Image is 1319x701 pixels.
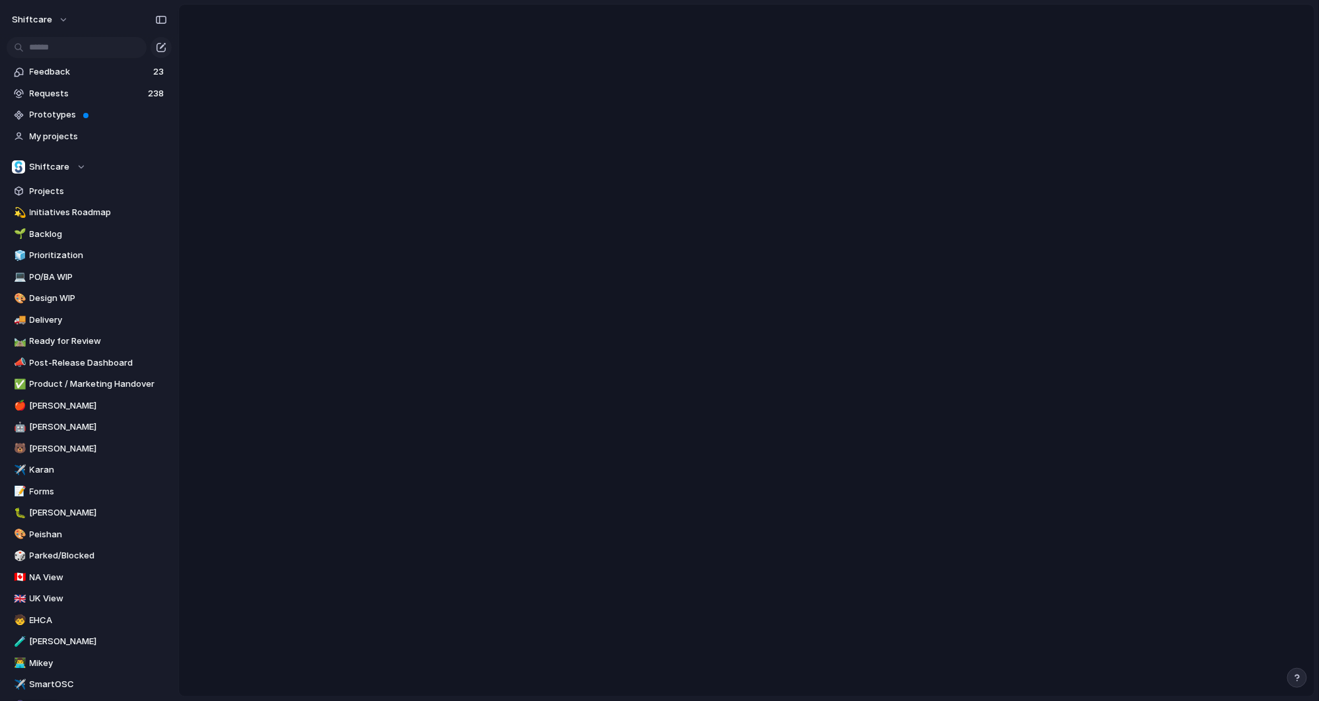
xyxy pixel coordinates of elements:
[7,525,172,545] a: 🎨Peishan
[30,420,167,434] span: [PERSON_NAME]
[12,657,25,670] button: 👨‍💻
[12,678,25,691] button: ✈️
[7,246,172,265] a: 🧊Prioritization
[14,527,23,542] div: 🎨
[14,420,23,435] div: 🤖
[14,570,23,585] div: 🇨🇦
[30,463,167,477] span: Karan
[30,399,167,413] span: [PERSON_NAME]
[12,206,25,219] button: 💫
[14,441,23,456] div: 🐻
[7,396,172,416] a: 🍎[PERSON_NAME]
[14,634,23,650] div: 🧪
[30,356,167,370] span: Post-Release Dashboard
[30,571,167,584] span: NA View
[14,291,23,306] div: 🎨
[7,182,172,201] a: Projects
[14,226,23,242] div: 🌱
[12,249,25,262] button: 🧊
[30,314,167,327] span: Delivery
[12,228,25,241] button: 🌱
[14,677,23,692] div: ✈️
[12,13,52,26] span: shiftcare
[7,374,172,394] a: ✅Product / Marketing Handover
[14,312,23,327] div: 🚚
[30,485,167,498] span: Forms
[14,248,23,263] div: 🧊
[30,228,167,241] span: Backlog
[7,482,172,502] a: 📝Forms
[30,442,167,455] span: [PERSON_NAME]
[30,592,167,605] span: UK View
[12,571,25,584] button: 🇨🇦
[7,267,172,287] div: 💻PO/BA WIP
[7,632,172,651] a: 🧪[PERSON_NAME]
[7,503,172,523] a: 🐛[PERSON_NAME]
[7,203,172,222] a: 💫Initiatives Roadmap
[7,589,172,609] a: 🇬🇧UK View
[30,108,167,121] span: Prototypes
[12,549,25,562] button: 🎲
[30,506,167,519] span: [PERSON_NAME]
[30,528,167,541] span: Peishan
[7,417,172,437] div: 🤖[PERSON_NAME]
[30,657,167,670] span: Mikey
[30,87,144,100] span: Requests
[12,528,25,541] button: 🎨
[12,592,25,605] button: 🇬🇧
[14,506,23,521] div: 🐛
[30,65,149,79] span: Feedback
[7,460,172,480] a: ✈️Karan
[12,442,25,455] button: 🐻
[7,439,172,459] div: 🐻[PERSON_NAME]
[14,269,23,284] div: 💻
[7,353,172,373] a: 📣Post-Release Dashboard
[12,420,25,434] button: 🤖
[7,611,172,630] div: 🧒EHCA
[7,224,172,244] a: 🌱Backlog
[7,62,172,82] a: Feedback23
[30,160,70,174] span: Shiftcare
[12,399,25,413] button: 🍎
[148,87,166,100] span: 238
[14,549,23,564] div: 🎲
[12,614,25,627] button: 🧒
[7,675,172,694] a: ✈️SmartOSC
[12,314,25,327] button: 🚚
[14,655,23,671] div: 👨‍💻
[14,613,23,628] div: 🧒
[7,546,172,566] a: 🎲Parked/Blocked
[12,378,25,391] button: ✅
[30,678,167,691] span: SmartOSC
[30,614,167,627] span: EHCA
[7,653,172,673] a: 👨‍💻Mikey
[30,378,167,391] span: Product / Marketing Handover
[7,331,172,351] a: 🛤️Ready for Review
[14,205,23,220] div: 💫
[12,635,25,648] button: 🧪
[14,591,23,607] div: 🇬🇧
[30,292,167,305] span: Design WIP
[12,271,25,284] button: 💻
[12,335,25,348] button: 🛤️
[30,130,167,143] span: My projects
[7,568,172,587] a: 🇨🇦NA View
[7,310,172,330] a: 🚚Delivery
[30,549,167,562] span: Parked/Blocked
[12,292,25,305] button: 🎨
[14,334,23,349] div: 🛤️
